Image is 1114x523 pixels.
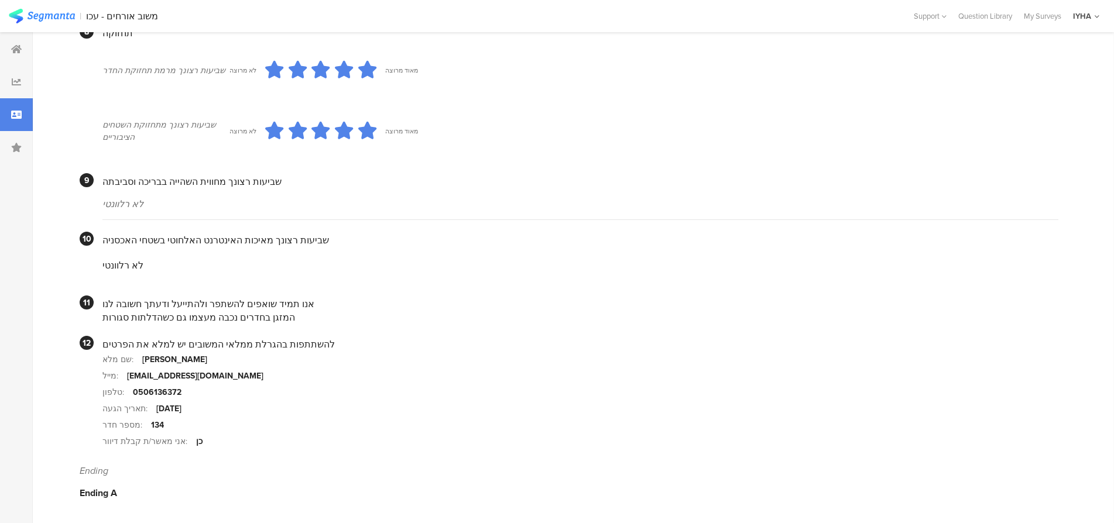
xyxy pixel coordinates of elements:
div: שביעות רצונך מאיכות האינטרנט האלחוטי בשטחי האכסניה [102,233,1058,247]
section: לא רלוונטי [102,247,1058,284]
div: 9 [80,173,94,187]
div: | [80,9,81,23]
div: לא רלוונטי [102,197,1058,211]
div: שביעות רצונך מתחזוקת השטחים הציבוריים [102,119,229,143]
div: המזגן בחדרים נכבה מעצמו גם כשהדלתות סגורות [102,311,1058,324]
div: 11 [80,295,94,309]
div: [PERSON_NAME] [142,353,207,366]
div: אנו תמיד שואפים להשתפר ולהתייעל ודעתך חשובה לנו [102,297,1058,311]
a: My Surveys [1018,11,1067,22]
div: שביעות רצונך מחווית השהייה בבריכה וסביבתה [102,175,1058,188]
div: 12 [80,336,94,350]
div: מספר חדר: [102,419,151,431]
div: Ending [80,464,1058,477]
div: מאוד מרוצה [385,126,418,136]
div: 0506136372 [133,386,181,398]
div: [EMAIL_ADDRESS][DOMAIN_NAME] [127,370,263,382]
div: משוב אורחים - עכו [86,11,158,22]
div: 134 [151,419,164,431]
div: לא מרוצה [229,66,256,75]
div: [DATE] [156,402,181,415]
div: להשתתפות בהגרלת ממלאי המשובים יש למלא את הפרטים [102,338,1058,351]
div: Support [914,7,947,25]
div: Ending A [80,486,1058,500]
div: שביעות רצונך מרמת תחזוקת החדר [102,64,229,77]
div: מאוד מרוצה [385,66,418,75]
div: IYHA [1073,11,1091,22]
a: Question Library [952,11,1018,22]
div: 10 [80,232,94,246]
img: segmanta logo [9,9,75,23]
div: תחזוקה [102,26,1058,40]
div: אני מאשר/ת קבלת דיוור: [102,435,196,448]
div: שם מלא: [102,353,142,366]
div: תאריך הגעה: [102,402,156,415]
div: טלפון: [102,386,133,398]
div: מייל: [102,370,127,382]
div: לא מרוצה [229,126,256,136]
div: כן [196,435,203,448]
